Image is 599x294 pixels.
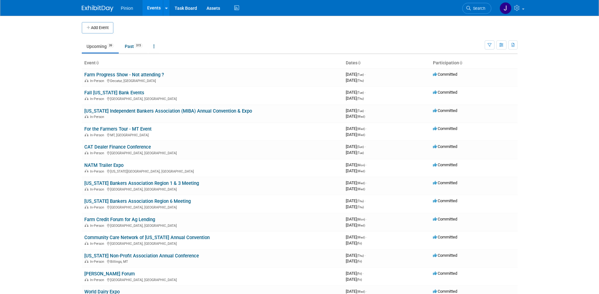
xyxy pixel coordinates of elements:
span: In-Person [90,151,106,155]
span: [DATE] [346,235,367,239]
a: Sort by Event Name [96,60,99,65]
span: In-Person [90,133,106,137]
span: - [365,253,366,258]
a: [PERSON_NAME] Forum [84,271,135,277]
span: [DATE] [346,277,362,282]
span: - [366,126,367,131]
span: (Sun) [357,145,364,149]
span: [DATE] [346,180,367,185]
span: Committed [433,126,457,131]
img: In-Person Event [85,224,88,227]
span: In-Person [90,260,106,264]
th: Event [82,58,343,68]
span: [DATE] [346,150,364,155]
span: (Thu) [357,97,364,100]
span: In-Person [90,97,106,101]
span: [DATE] [346,126,367,131]
img: In-Person Event [85,115,88,118]
img: In-Person Event [85,187,88,191]
span: [DATE] [346,289,367,294]
a: For the Farmers Tour - MT Event [84,126,152,132]
a: Past315 [120,40,147,52]
a: [US_STATE] Bankers Association Region 6 Meeting [84,198,191,204]
img: Jennifer Plumisto [500,2,512,14]
img: In-Person Event [85,151,88,154]
div: [GEOGRAPHIC_DATA], [GEOGRAPHIC_DATA] [84,96,341,101]
span: (Wed) [357,127,365,131]
img: In-Person Event [85,260,88,263]
span: (Wed) [357,236,365,239]
span: - [365,144,366,149]
span: Committed [433,198,457,203]
a: [US_STATE] Non-Profit Association Annual Conference [84,253,199,259]
span: Committed [433,180,457,185]
span: (Thu) [357,254,364,257]
img: In-Person Event [85,79,88,82]
span: Pinion [121,6,133,11]
a: Sort by Start Date [357,60,361,65]
span: (Wed) [357,290,365,293]
span: (Fri) [357,260,362,263]
span: [DATE] [346,78,364,83]
a: [US_STATE] Bankers Association Region 1 & 3 Meeting [84,180,199,186]
span: In-Person [90,278,106,282]
a: Community Care Network of [US_STATE] Annual Convention [84,235,210,240]
span: - [366,162,367,167]
span: [DATE] [346,217,367,221]
span: [DATE] [346,259,362,263]
a: NATM Trailer Expo [84,162,123,168]
span: [DATE] [346,108,366,113]
span: In-Person [90,205,106,209]
div: [GEOGRAPHIC_DATA], [GEOGRAPHIC_DATA] [84,186,341,191]
th: Dates [343,58,430,68]
span: [DATE] [346,90,366,95]
span: (Tue) [357,91,364,94]
span: [DATE] [346,186,365,191]
span: In-Person [90,169,106,173]
span: - [366,289,367,294]
span: Committed [433,289,457,294]
span: (Wed) [357,133,365,137]
img: In-Person Event [85,242,88,245]
span: - [366,217,367,221]
span: - [365,108,366,113]
span: Committed [433,90,457,95]
span: [DATE] [346,253,366,258]
a: Search [462,3,491,14]
a: Sort by Participation Type [459,60,462,65]
span: Committed [433,217,457,221]
span: - [365,198,366,203]
span: (Wed) [357,224,365,227]
a: Farm Progress Show - Not attending ? [84,72,164,78]
span: (Wed) [357,115,365,118]
span: [DATE] [346,96,364,101]
span: (Tue) [357,109,364,113]
span: Committed [433,235,457,239]
span: [DATE] [346,223,365,227]
img: In-Person Event [85,169,88,173]
div: [US_STATE][GEOGRAPHIC_DATA], [GEOGRAPHIC_DATA] [84,168,341,173]
span: In-Person [90,79,106,83]
div: Decatur, [GEOGRAPHIC_DATA] [84,78,341,83]
span: - [366,180,367,185]
a: Upcoming39 [82,40,119,52]
div: Billings, MT [84,259,341,264]
span: [DATE] [346,241,362,245]
span: (Fri) [357,242,362,245]
span: (Mon) [357,218,365,221]
span: - [365,72,366,77]
span: [DATE] [346,168,365,173]
a: [US_STATE] Independent Bankers Association (MIBA) Annual Convention & Expo [84,108,252,114]
span: (Wed) [357,169,365,173]
span: Committed [433,271,457,276]
th: Participation [430,58,518,68]
span: - [366,235,367,239]
img: In-Person Event [85,97,88,100]
span: - [365,90,366,95]
div: [GEOGRAPHIC_DATA], [GEOGRAPHIC_DATA] [84,277,341,282]
span: In-Person [90,224,106,228]
div: [GEOGRAPHIC_DATA], [GEOGRAPHIC_DATA] [84,241,341,246]
span: 315 [134,43,143,48]
button: Add Event [82,22,113,33]
span: (Wed) [357,187,365,191]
